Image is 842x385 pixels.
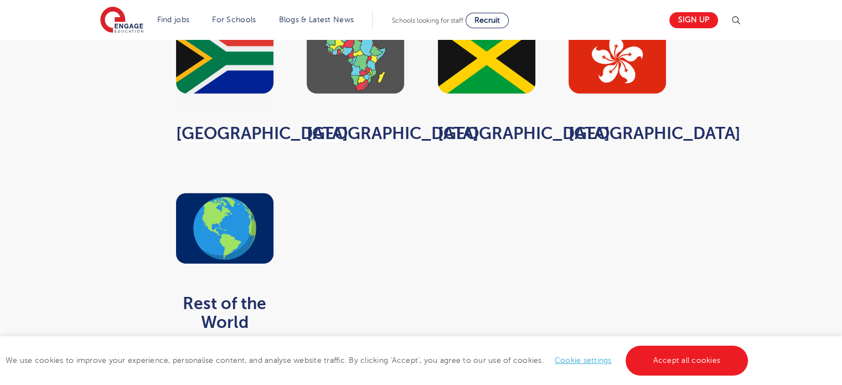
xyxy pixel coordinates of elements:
[176,124,348,143] strong: [GEOGRAPHIC_DATA]
[466,13,509,28] a: Recruit
[626,346,748,376] a: Accept all cookies
[392,17,463,24] span: Schools looking for staff
[669,12,718,28] a: Sign up
[569,124,666,143] a: [GEOGRAPHIC_DATA]
[307,124,404,143] a: [GEOGRAPHIC_DATA]
[307,124,479,143] strong: [GEOGRAPHIC_DATA]
[157,16,190,24] a: Find jobs
[555,356,612,365] a: Cookie settings
[279,16,354,24] a: Blogs & Latest News
[212,16,256,24] a: For Schools
[100,7,143,34] img: Engage Education
[176,124,273,143] a: [GEOGRAPHIC_DATA]
[176,294,273,332] a: Rest of the World
[6,356,751,365] span: We use cookies to improve your experience, personalise content, and analyse website traffic. By c...
[474,16,500,24] span: Recruit
[438,124,535,143] a: [GEOGRAPHIC_DATA]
